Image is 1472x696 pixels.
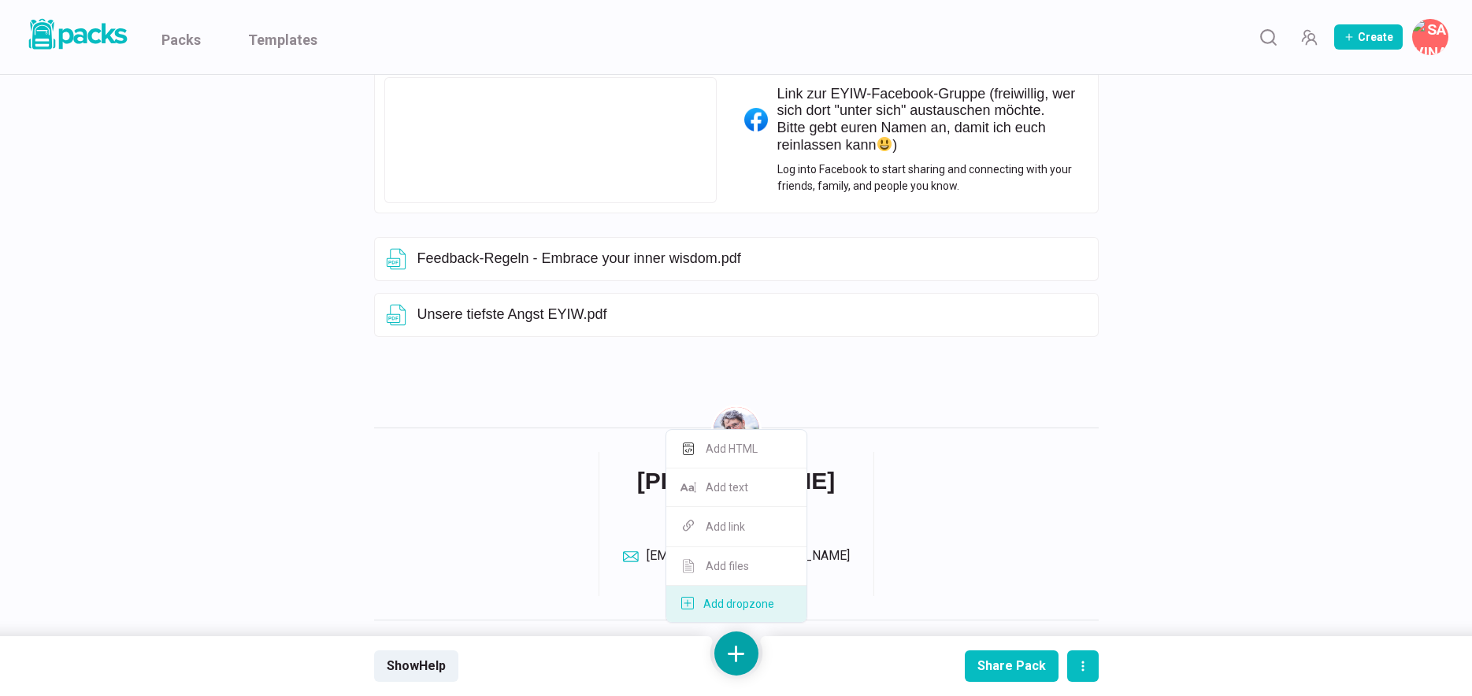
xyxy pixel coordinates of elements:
button: Share Pack [965,650,1059,682]
p: Link zur EYIW-Facebook-Gruppe (freiwillig, wer sich dort "unter sich" austauschen möchte. Bitte g... [777,86,1077,154]
img: 😃 [877,137,892,151]
img: link icon [744,108,768,131]
p: Log into Facebook to start sharing and connecting with your friends, family, and people you know. [777,161,1077,194]
button: Manage Team Invites [1293,21,1325,53]
img: Savina Tilmann [714,407,759,453]
a: Packs logo [24,16,130,58]
button: Savina Tilmann [1412,19,1448,55]
button: ShowHelp [374,650,458,682]
p: Unsere tiefste Angst EYIW.pdf [417,306,1088,324]
a: email [623,546,850,565]
img: Packs logo [24,16,130,53]
div: [EMAIL_ADDRESS][DOMAIN_NAME] [647,546,850,565]
button: Create Pack [1334,24,1403,50]
div: Share Pack [977,658,1046,673]
button: Search [1252,21,1284,53]
button: actions [1067,650,1099,682]
p: Feedback-Regeln - Embrace your inner wisdom.pdf [417,250,1088,268]
h6: [PERSON_NAME] [637,467,836,495]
